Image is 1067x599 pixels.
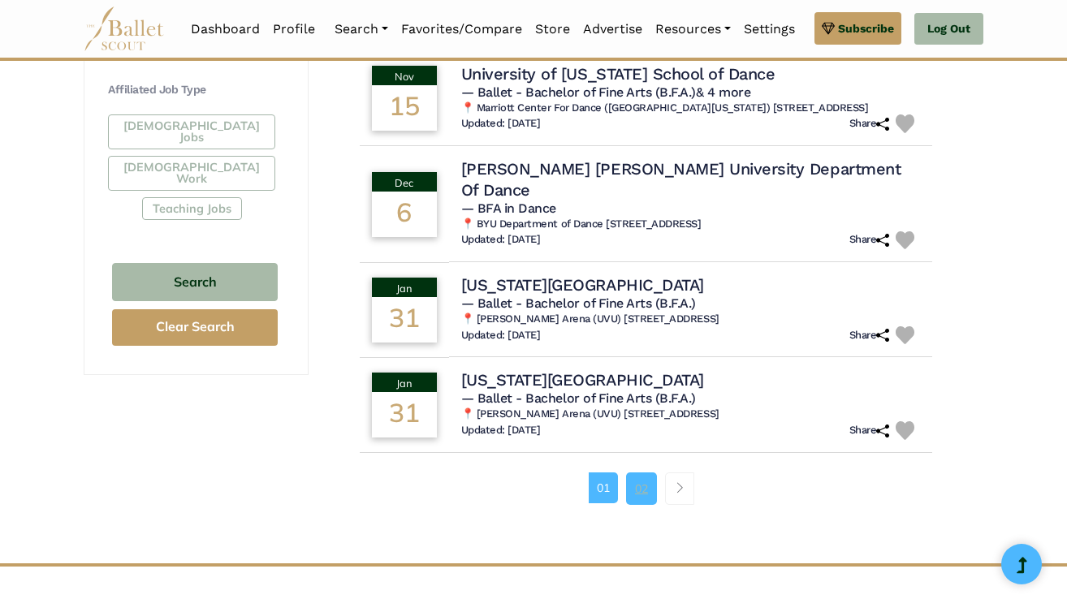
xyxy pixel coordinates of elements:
span: — Ballet - Bachelor of Fine Arts (B.F.A.) [461,390,696,406]
a: Subscribe [814,12,901,45]
h6: Share [849,329,890,343]
h6: 📍 Marriott Center For Dance ([GEOGRAPHIC_DATA][US_STATE]) [STREET_ADDRESS] [461,101,921,115]
h4: Affiliated Job Type [108,82,282,98]
a: Settings [737,12,801,46]
nav: Page navigation example [589,472,703,505]
img: gem.svg [822,19,835,37]
div: Dec [372,172,437,192]
div: 31 [372,297,437,343]
a: Dashboard [184,12,266,46]
a: Store [529,12,577,46]
button: Search [112,263,278,301]
a: Search [328,12,395,46]
span: — Ballet - Bachelor of Fine Arts (B.F.A.) [461,84,751,100]
div: 6 [372,192,437,237]
h6: Share [849,424,890,437]
div: Jan [372,373,437,392]
span: — Ballet - Bachelor of Fine Arts (B.F.A.) [461,295,696,311]
h6: 📍 [PERSON_NAME] Arena (UVU) [STREET_ADDRESS] [461,407,921,421]
h4: University of [US_STATE] School of Dance [461,63,775,84]
h6: Share [849,233,890,247]
h6: Updated: [DATE] [461,424,541,437]
div: 15 [372,85,437,131]
button: Clear Search [112,309,278,346]
a: & 4 more [696,84,750,100]
h6: 📍 [PERSON_NAME] Arena (UVU) [STREET_ADDRESS] [461,312,921,326]
h6: 📍 BYU Department of Dance [STREET_ADDRESS] [461,218,921,231]
a: 02 [626,472,657,505]
div: Nov [372,66,437,85]
a: Resources [649,12,737,46]
a: Advertise [577,12,649,46]
a: 01 [589,472,618,503]
h4: [PERSON_NAME] [PERSON_NAME] University Department Of Dance [461,158,921,200]
h4: [US_STATE][GEOGRAPHIC_DATA] [461,274,704,295]
a: Log Out [914,13,983,45]
span: — BFA in Dance [461,200,556,216]
h6: Updated: [DATE] [461,117,541,131]
div: 31 [372,392,437,437]
h6: Updated: [DATE] [461,329,541,343]
a: Profile [266,12,322,46]
a: Favorites/Compare [395,12,529,46]
div: Jan [372,278,437,297]
h6: Updated: [DATE] [461,233,541,247]
span: Subscribe [838,19,894,37]
h6: Share [849,117,890,131]
h4: [US_STATE][GEOGRAPHIC_DATA] [461,369,704,390]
